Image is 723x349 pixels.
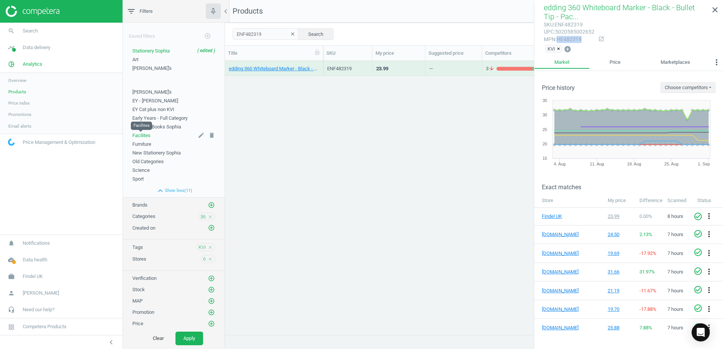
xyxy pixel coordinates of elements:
div: 25.88 [608,324,632,331]
span: Products [8,89,26,95]
button: Apply [175,332,203,345]
span: Verification [132,275,157,281]
i: clear [290,31,295,37]
i: add_circle_outline [208,202,215,208]
tspan: 4. Aug [554,162,566,166]
button: chevron_left [102,337,121,347]
span: 31.97 % [639,269,655,275]
span: 6 [203,256,206,263]
text: 30 [543,113,547,117]
div: 24.50 [608,231,632,238]
button: add_circle_outline [208,309,215,316]
span: 8 hours [667,213,683,219]
span: MAP [132,298,143,304]
i: more_vert [704,286,714,295]
text: 20 [543,142,547,146]
th: Status [694,193,723,208]
button: clear [287,29,298,40]
button: Search [298,28,334,40]
span: Early Years - Full Category [132,115,188,121]
button: add_circle_outline [208,275,215,282]
i: more_vert [704,230,714,239]
i: filter_list [127,7,136,16]
i: check_circle_outline [694,285,703,294]
i: search [4,24,19,38]
span: Stores [132,256,146,262]
a: open_in_new [594,36,604,43]
button: delete [208,132,215,139]
span: Price index [8,100,30,106]
span: Facilites [132,133,150,138]
div: Title [228,50,320,57]
i: notifications [4,236,19,250]
span: 7 hours [667,288,683,293]
button: more_vert [704,212,714,221]
div: grid [225,61,723,329]
span: Exercise Books Sophia [132,124,181,130]
span: EY Cat plus non KVI [132,107,174,112]
div: Facilites [131,122,152,130]
button: Clear [145,332,172,345]
button: add_circle_outline [208,320,215,327]
div: : 5020585002652 [544,28,594,36]
i: add_circle_outline [208,224,215,231]
i: add_circle_outline [208,275,215,282]
span: Competera Products [23,323,67,330]
div: Open Intercom Messenger [692,323,710,341]
i: arrow_downward [489,65,495,72]
span: Tags [132,244,143,250]
div: 23.99 [376,65,388,72]
text: 15 [543,156,547,161]
span: -17.92 % [639,250,656,256]
button: add_circle_outline [208,224,215,232]
span: KVI [548,45,555,52]
i: check_circle_outline [694,267,703,276]
i: add_circle_outline [208,320,215,327]
span: Art [132,57,138,62]
button: more_vert [710,56,723,71]
button: more_vert [704,249,714,258]
a: [DOMAIN_NAME] [542,306,580,313]
i: person [4,286,19,300]
span: Analytics [23,61,42,68]
i: check_circle_outline [694,212,703,221]
i: chevron_left [221,7,230,16]
div: 19.70 [608,306,632,313]
img: ajHJNr6hYgQAAAAASUVORK5CYII= [6,6,59,17]
span: 7.88 % [639,325,652,330]
span: [PERSON_NAME] [23,290,59,296]
i: more_vert [704,267,714,276]
i: close [208,214,213,219]
h3: Exact matches [542,184,723,191]
button: more_vert [704,304,714,314]
span: × [557,46,560,52]
span: Brands [132,202,147,208]
span: 7 hours [667,250,683,256]
button: edit [198,132,205,139]
a: [DOMAIN_NAME] [542,250,580,257]
span: Search [23,28,38,34]
div: — [429,65,433,75]
th: Difference [636,193,664,208]
span: Price [132,321,143,326]
button: × [557,45,562,52]
span: Products [233,6,263,15]
th: Scanned [664,193,694,208]
span: 7 hours [667,232,683,237]
span: Findel UK [23,273,43,280]
div: 19.69 [608,250,632,257]
i: timeline [4,40,19,55]
i: check_circle_outline [694,323,703,332]
input: SKU/Title search [233,28,299,40]
span: KVI [199,244,206,251]
a: Price [590,56,641,69]
tspan: 1. Sep [698,162,710,166]
i: add_circle [564,45,571,53]
span: [PERSON_NAME]'s [132,89,172,95]
span: Price Management & Optimization [23,139,95,146]
button: add_circle_outline [208,201,215,209]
